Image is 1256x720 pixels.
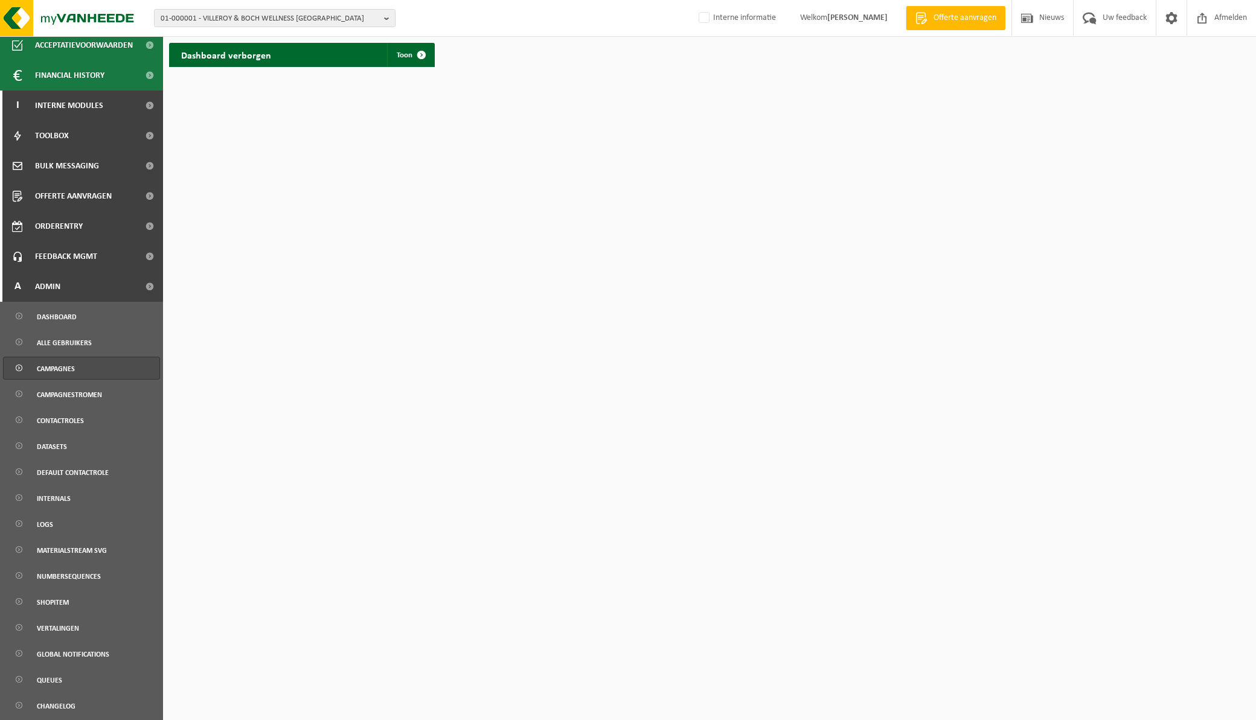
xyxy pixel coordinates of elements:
a: Internals [3,486,160,509]
span: 01-000001 - VILLEROY & BOCH WELLNESS [GEOGRAPHIC_DATA] [161,10,379,28]
span: Global notifications [37,643,109,666]
a: Global notifications [3,642,160,665]
a: Datasets [3,435,160,457]
strong: [PERSON_NAME] [827,13,888,22]
span: Interne modules [35,91,103,121]
a: Dashboard [3,305,160,328]
span: Vertalingen [37,617,79,640]
span: Queues [37,669,62,692]
span: Changelog [37,695,75,718]
span: Bulk Messaging [35,151,99,181]
span: Feedback MGMT [35,241,97,272]
label: Interne informatie [696,9,776,27]
span: Materialstream SVG [37,539,107,562]
span: Toon [397,51,412,59]
span: Internals [37,487,71,510]
a: Numbersequences [3,564,160,587]
span: Contactroles [37,409,84,432]
a: default contactrole [3,460,160,483]
a: Toon [387,43,434,67]
a: Campagnes [3,357,160,380]
span: Financial History [35,60,104,91]
a: Campagnestromen [3,383,160,406]
span: Alle gebruikers [37,331,92,354]
span: Admin [35,272,60,302]
a: Changelog [3,694,160,717]
span: Shopitem [37,591,69,614]
span: Datasets [37,435,67,458]
a: Contactroles [3,409,160,432]
a: Materialstream SVG [3,538,160,561]
span: default contactrole [37,461,109,484]
span: Numbersequences [37,565,101,588]
span: Dashboard [37,305,77,328]
a: Vertalingen [3,616,160,639]
button: 01-000001 - VILLEROY & BOCH WELLNESS [GEOGRAPHIC_DATA] [154,9,396,27]
span: Campagnestromen [37,383,102,406]
span: Orderentry Goedkeuring [35,211,136,241]
a: Queues [3,668,160,691]
span: A [12,272,23,302]
a: Offerte aanvragen [906,6,1005,30]
a: Logs [3,512,160,535]
span: I [12,91,23,121]
span: Logs [37,513,53,536]
span: Acceptatievoorwaarden [35,30,133,60]
span: Offerte aanvragen [35,181,112,211]
h2: Dashboard verborgen [169,43,283,66]
span: Campagnes [37,357,75,380]
span: Toolbox [35,121,69,151]
span: Offerte aanvragen [931,12,999,24]
a: Shopitem [3,590,160,613]
a: Alle gebruikers [3,331,160,354]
